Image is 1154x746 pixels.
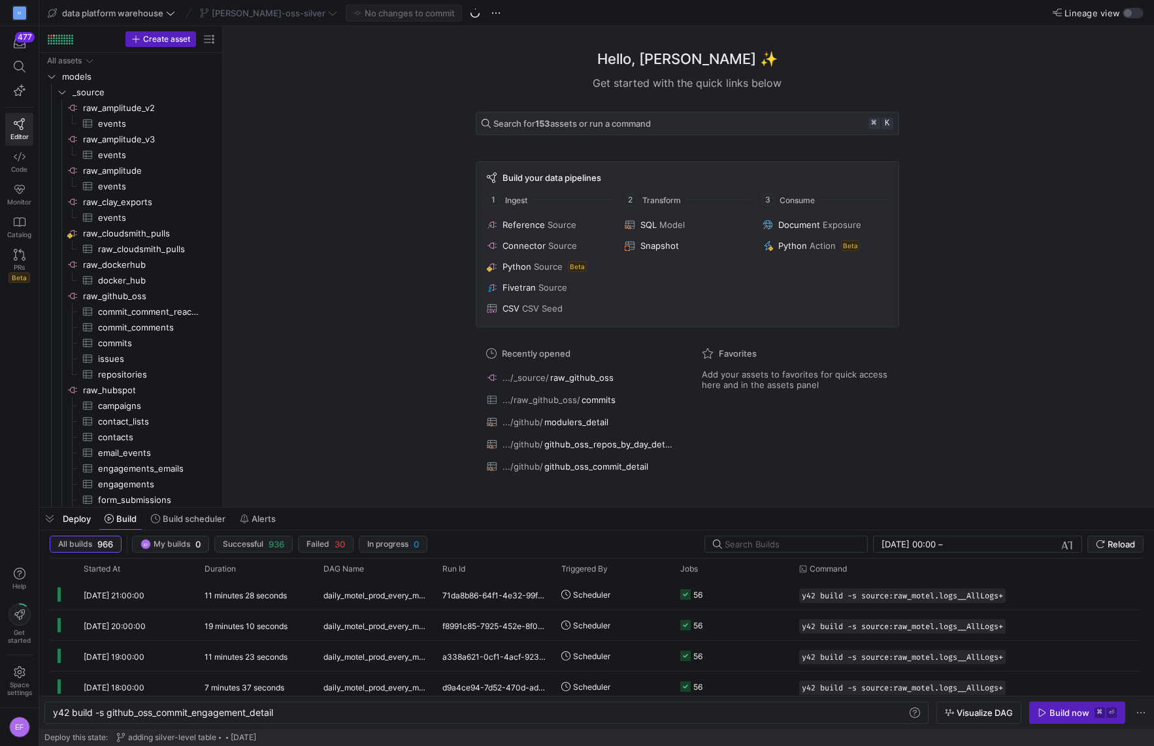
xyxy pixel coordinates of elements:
a: PRsBeta [5,244,33,288]
span: Model [659,219,685,230]
a: events​​​​​​​​​ [44,178,217,194]
span: Python [503,261,531,272]
span: DAG Name [323,564,364,574]
y42-duration: 19 minutes 10 seconds [205,621,288,631]
button: CSVCSV Seed [484,300,614,316]
div: Press SPACE to select this row. [44,84,217,100]
button: Getstarted [5,598,33,649]
span: raw_cloudsmith_pulls​​​​​​​​​ [98,242,202,257]
span: daily_motel_prod_every_morning [323,611,427,641]
span: Source [548,219,576,230]
div: Press SPACE to select this row. [44,100,217,116]
div: Press SPACE to select this row. [44,225,217,241]
span: Source [538,282,567,293]
span: Space settings [7,681,32,696]
div: Press SPACE to select this row. [44,319,217,335]
strong: 153 [535,118,550,129]
span: .../raw_github_oss/ [503,395,580,405]
span: Source [534,261,563,272]
span: Duration [205,564,236,574]
a: events​​​​​​​​​ [44,116,217,131]
button: Successful936 [214,536,293,553]
a: campaigns​​​​​​​​​ [44,398,217,414]
a: raw_amplitude_v3​​​​​​​​ [44,131,217,147]
kbd: k [882,118,893,129]
div: Press SPACE to select this row. [44,288,217,304]
a: issues​​​​​​​​​ [44,351,217,366]
span: contact_lists​​​​​​​​​ [98,414,202,429]
button: Reload [1087,536,1144,553]
span: Run Id [442,564,465,574]
div: Press SPACE to select this row. [44,414,217,429]
span: raw_amplitude_v3​​​​​​​​ [83,132,215,147]
span: 936 [269,539,284,549]
a: events​​​​​​​​​ [44,210,217,225]
div: Build now [1049,707,1089,718]
div: Press SPACE to select this row. [44,304,217,319]
span: Search for assets or run a command [493,118,651,129]
div: Press SPACE to select this row. [44,476,217,492]
button: FivetranSource [484,280,614,295]
a: events​​​​​​​​​ [44,147,217,163]
button: PythonActionBeta [760,238,890,253]
span: Alerts [252,513,276,524]
div: 56 [693,610,702,641]
a: contact_lists​​​​​​​​​ [44,414,217,429]
span: daily_motel_prod_every_morning [323,641,427,672]
span: raw_hubspot​​​​​​​​ [83,383,215,398]
div: f8991c85-7925-452e-8f08-8b5edc3fdaf7 [435,610,553,640]
span: Visualize DAG [957,707,1013,718]
button: Create asset [125,31,196,47]
a: raw_cloudsmith_pulls​​​​​​​​ [44,225,217,241]
span: events​​​​​​​​​ [98,179,202,194]
button: .../_source/raw_github_oss [484,369,676,386]
span: Help [11,582,27,590]
span: contacts​​​​​​​​​ [98,430,202,445]
span: Python [778,240,807,251]
div: Press SPACE to select this row. [44,429,217,445]
span: commits​​​​​​​​​ [98,336,202,351]
div: d9a4ce94-7d52-470d-ad24-733c545da459 [435,672,553,702]
span: SQL [640,219,657,230]
span: .../github/ [503,417,543,427]
button: Alerts [234,508,282,530]
span: Recently opened [502,348,570,359]
button: DocumentExposure [760,217,890,233]
button: In progress0 [359,536,427,553]
input: End datetime [946,539,1031,549]
span: y42 build -s github_oss_commit_engagement_detail [53,707,273,718]
button: Visualize DAG [936,702,1021,724]
span: y42 build -s source:raw_motel.logs__AllLogs+ [802,591,1003,600]
span: Reload [1108,539,1135,549]
span: Build [116,513,137,524]
span: Command [810,564,847,574]
y42-duration: 11 minutes 23 seconds [205,652,288,662]
a: engagements_emails​​​​​​​​​ [44,461,217,476]
div: 71da8b86-64f1-4e32-99f7-adee329d2c98 [435,579,553,609]
div: Press SPACE to select this row. [44,241,217,257]
span: 0 [195,539,201,549]
button: Build [99,508,142,530]
span: engagements​​​​​​​​​ [98,477,202,492]
span: – [938,539,943,549]
span: All builds [58,540,92,549]
span: In progress [367,540,408,549]
a: commit_comments​​​​​​​​​ [44,319,217,335]
a: Editor [5,113,33,146]
div: Press SPACE to select this row. [44,335,217,351]
span: events​​​​​​​​​ [98,116,202,131]
span: modulers_detail [544,417,608,427]
button: Search for153assets or run a command⌘k [476,112,899,135]
h1: Hello, [PERSON_NAME] ✨ [597,48,778,70]
span: daily_motel_prod_every_morning [323,672,427,703]
span: Monitor [7,198,31,206]
span: Beta [8,272,30,283]
button: All builds966 [50,536,122,553]
span: models [62,69,215,84]
button: PythonSourceBeta [484,259,614,274]
button: EF [5,713,33,741]
div: Press SPACE to select this row. [44,351,217,366]
span: raw_clay_exports​​​​​​​​ [83,195,215,210]
a: Spacesettings [5,660,33,702]
span: Lineage view [1064,8,1120,18]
